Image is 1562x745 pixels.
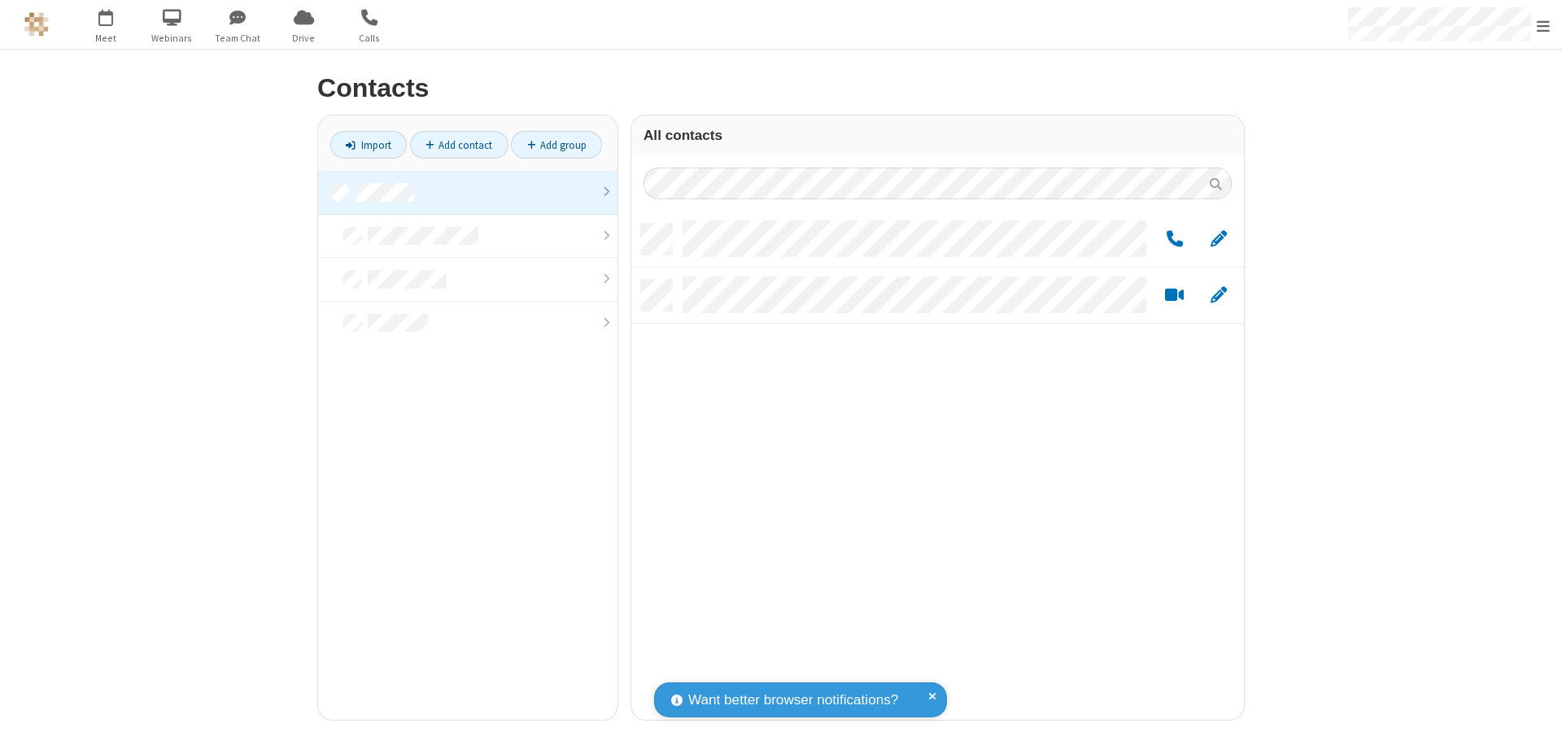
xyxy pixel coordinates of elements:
div: grid [631,211,1244,720]
a: Add contact [410,131,508,159]
button: Call by phone [1158,229,1190,250]
span: Meet [76,31,137,46]
img: QA Selenium DO NOT DELETE OR CHANGE [24,12,49,37]
button: Start a video meeting [1158,285,1190,306]
a: Import [330,131,407,159]
button: Edit [1202,285,1234,306]
button: Edit [1202,229,1234,250]
span: Drive [273,31,334,46]
span: Want better browser notifications? [688,690,898,711]
a: Add group [511,131,602,159]
h2: Contacts [317,74,1245,102]
h3: All contacts [644,128,1232,143]
span: Calls [339,31,400,46]
span: Team Chat [207,31,268,46]
span: Webinars [142,31,203,46]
